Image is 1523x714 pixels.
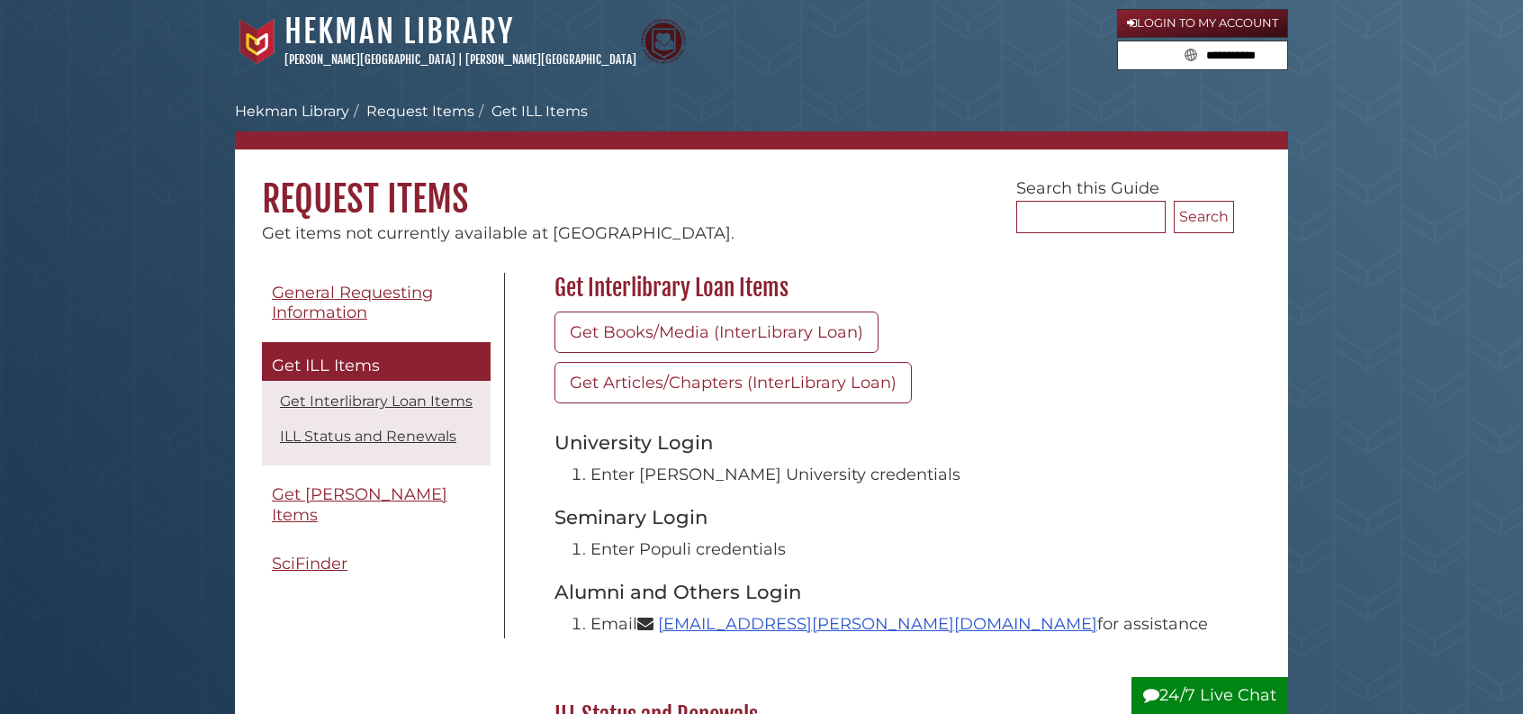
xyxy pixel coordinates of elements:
[280,393,473,410] a: Get Interlibrary Loan Items
[1117,41,1288,71] form: Search library guides, policies, and FAQs.
[235,103,349,120] a: Hekman Library
[590,612,1225,637] li: Email for assistance
[272,484,447,525] span: Get [PERSON_NAME] Items
[554,430,1225,454] h3: University Login
[235,149,1288,221] h1: Request Items
[545,274,1234,303] h2: Get Interlibrary Loan Items
[458,52,463,67] span: |
[590,463,1225,487] li: Enter [PERSON_NAME] University credentials
[1179,41,1203,66] button: Search
[554,362,912,403] a: Get Articles/Chapters (InterLibrary Loan)
[554,505,1225,529] h3: Seminary Login
[262,223,734,243] span: Get items not currently available at [GEOGRAPHIC_DATA].
[1174,201,1234,233] button: Search
[262,474,491,535] a: Get [PERSON_NAME] Items
[272,283,433,323] span: General Requesting Information
[366,103,474,120] a: Request Items
[272,356,380,375] span: Get ILL Items
[262,544,491,584] a: SciFinder
[1117,9,1288,38] a: Login to My Account
[262,342,491,382] a: Get ILL Items
[590,538,1225,562] li: Enter Populi credentials
[272,554,347,574] span: SciFinder
[465,52,636,67] a: [PERSON_NAME][GEOGRAPHIC_DATA]
[262,273,491,333] a: General Requesting Information
[554,580,1225,603] h3: Alumni and Others Login
[235,101,1288,149] nav: breadcrumb
[280,428,456,445] a: ILL Status and Renewals
[1131,677,1288,714] button: 24/7 Live Chat
[284,52,455,67] a: [PERSON_NAME][GEOGRAPHIC_DATA]
[554,312,879,353] a: Get Books/Media (InterLibrary Loan)
[474,101,588,122] li: Get ILL Items
[262,273,491,593] div: Guide Pages
[235,19,280,64] img: Calvin University
[284,12,514,51] a: Hekman Library
[658,614,1097,634] a: [EMAIL_ADDRESS][PERSON_NAME][DOMAIN_NAME]
[641,19,686,64] img: Calvin Theological Seminary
